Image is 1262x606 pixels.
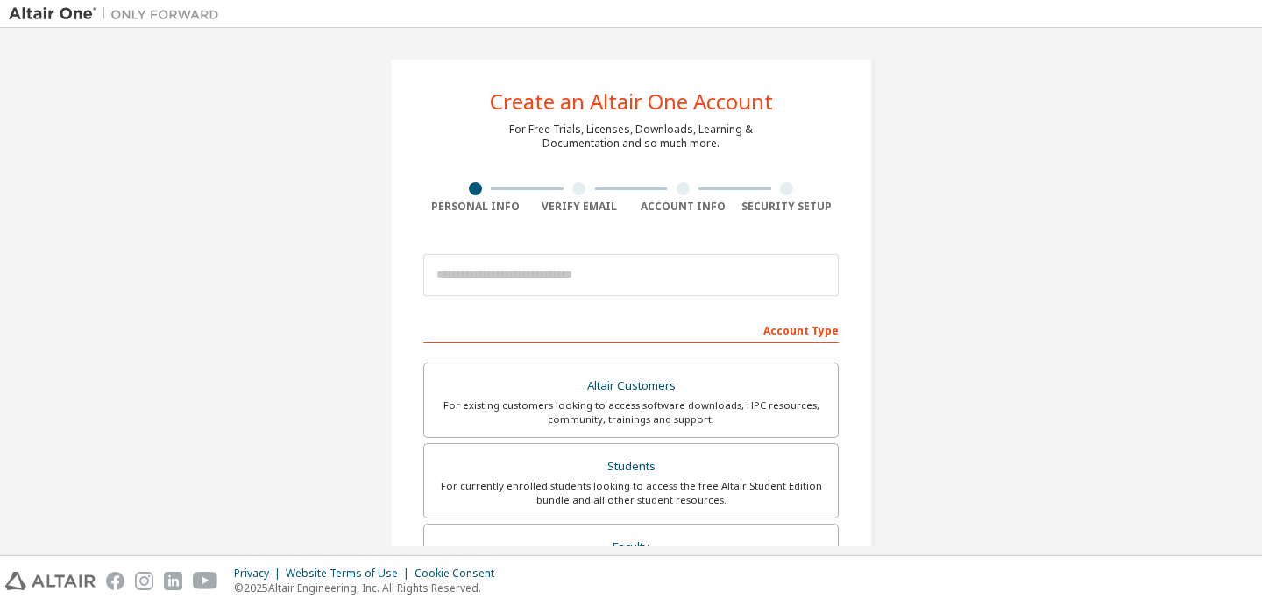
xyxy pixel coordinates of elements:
div: Security Setup [735,200,840,214]
img: facebook.svg [106,572,124,590]
img: Altair One [9,5,228,23]
div: Privacy [234,567,286,581]
div: Altair Customers [435,374,827,398]
div: Verify Email [528,200,632,214]
p: © 2025 Altair Engineering, Inc. All Rights Reserved. [234,581,505,595]
img: youtube.svg [193,572,218,590]
img: instagram.svg [135,572,153,590]
div: Personal Info [423,200,528,214]
div: Faculty [435,535,827,560]
div: Students [435,454,827,479]
div: Create an Altair One Account [490,91,773,112]
div: For Free Trials, Licenses, Downloads, Learning & Documentation and so much more. [509,123,753,151]
img: altair_logo.svg [5,572,96,590]
div: Cookie Consent [415,567,505,581]
div: Account Info [631,200,735,214]
div: For existing customers looking to access software downloads, HPC resources, community, trainings ... [435,398,827,426]
img: linkedin.svg [164,572,182,590]
div: For currently enrolled students looking to access the free Altair Student Edition bundle and all ... [435,479,827,507]
div: Website Terms of Use [286,567,415,581]
div: Account Type [423,315,839,343]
